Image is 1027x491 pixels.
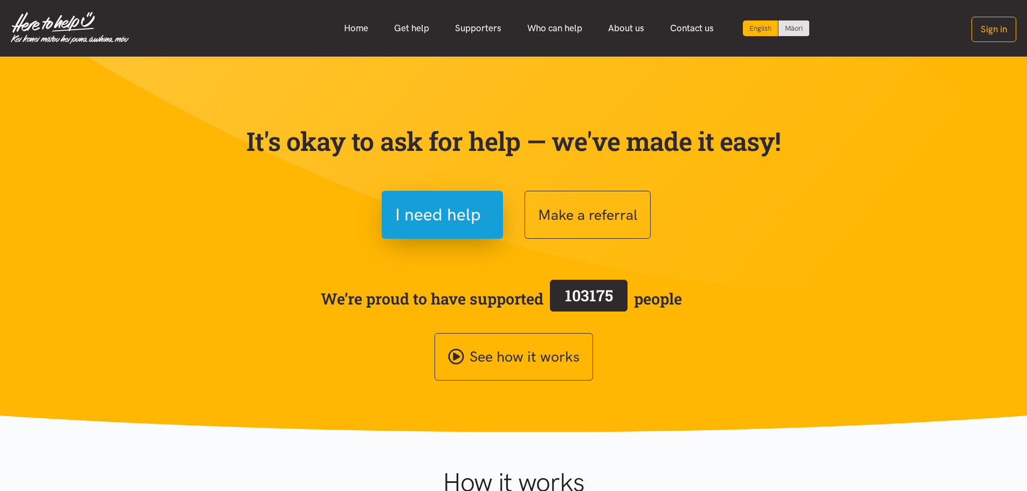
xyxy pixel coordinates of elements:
img: Home [11,12,129,44]
a: Get help [381,17,442,40]
a: See how it works [435,333,593,381]
a: Switch to Te Reo Māori [778,20,809,36]
a: Supporters [442,17,514,40]
p: It's okay to ask for help — we've made it easy! [244,126,783,157]
span: I need help [395,201,481,229]
span: We’re proud to have supported people [321,278,682,320]
a: 103175 [543,278,634,320]
span: 103175 [565,285,613,306]
button: I need help [382,191,503,239]
a: About us [595,17,657,40]
button: Make a referral [525,191,651,239]
div: Current language [743,20,778,36]
a: Who can help [514,17,595,40]
button: Sign in [971,17,1016,42]
a: Contact us [657,17,727,40]
div: Language toggle [743,20,810,36]
a: Home [331,17,381,40]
